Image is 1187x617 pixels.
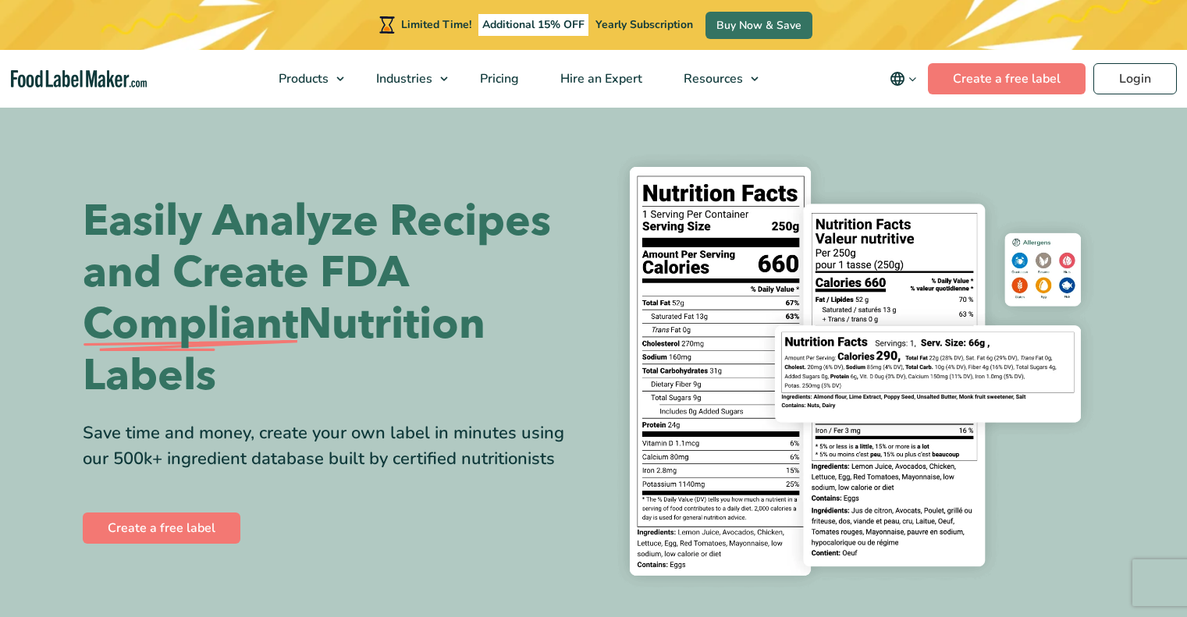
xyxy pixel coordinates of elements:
[83,196,582,402] h1: Easily Analyze Recipes and Create FDA Nutrition Labels
[460,50,536,108] a: Pricing
[556,70,644,87] span: Hire an Expert
[475,70,521,87] span: Pricing
[371,70,434,87] span: Industries
[83,420,582,472] div: Save time and money, create your own label in minutes using our 500k+ ingredient database built b...
[401,17,471,32] span: Limited Time!
[540,50,659,108] a: Hire an Expert
[478,14,588,36] span: Additional 15% OFF
[663,50,766,108] a: Resources
[1093,63,1177,94] a: Login
[274,70,330,87] span: Products
[679,70,745,87] span: Resources
[83,512,240,544] a: Create a free label
[595,17,693,32] span: Yearly Subscription
[928,63,1086,94] a: Create a free label
[258,50,352,108] a: Products
[356,50,456,108] a: Industries
[705,12,812,39] a: Buy Now & Save
[83,299,298,350] span: Compliant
